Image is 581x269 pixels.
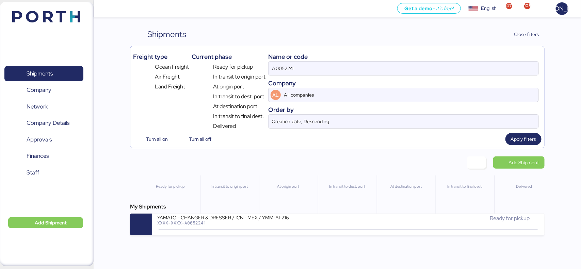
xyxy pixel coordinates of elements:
[4,148,83,164] a: Finances
[27,118,69,128] span: Company Details
[35,219,67,227] span: Add Shipment
[500,28,545,40] button: Close filters
[189,135,212,143] span: Turn all off
[4,99,83,115] a: Network
[27,135,52,145] span: Approvals
[98,3,109,15] button: Menu
[380,184,433,189] div: At destination port
[439,184,491,189] div: In transit to final dest.
[511,135,536,143] span: Apply filters
[268,79,538,88] div: Company
[133,133,173,145] button: Turn all on
[213,93,264,101] span: In transit to dest. port
[157,214,321,220] div: YAMATO - CHANGER & DRESSER / ICN - MEX / YMM-AI-216
[4,66,83,82] a: Shipments
[8,217,83,228] button: Add Shipment
[4,82,83,98] a: Company
[213,63,253,71] span: Ready for pickup
[130,203,544,211] div: My Shipments
[133,52,189,61] div: Freight type
[213,102,257,111] span: At destination port
[262,184,315,189] div: At origin port
[268,105,538,114] div: Order by
[514,30,539,38] span: Close filters
[213,83,244,91] span: At origin port
[498,184,550,189] div: Delivered
[505,133,542,145] button: Apply filters
[213,73,265,81] span: In transit to origin port
[155,63,189,71] span: Ocean Freight
[203,184,256,189] div: In transit to origin port
[490,215,530,222] span: Ready for pickup
[283,88,519,102] input: AL
[176,133,217,145] button: Turn all off
[192,52,265,61] div: Current phase
[147,28,186,40] div: Shipments
[146,135,168,143] span: Turn all on
[268,52,538,61] div: Name or code
[509,158,539,167] span: Add Shipment
[321,184,374,189] div: In transit to dest. port
[4,165,83,181] a: Staff
[27,102,48,112] span: Network
[213,112,264,120] span: In transit to final dest.
[4,132,83,148] a: Approvals
[213,122,236,130] span: Delivered
[157,220,321,225] div: XXXX-XXXX-A0052241
[144,184,197,189] div: Ready for pickup
[27,85,51,95] span: Company
[273,91,279,99] span: AL
[493,156,545,169] a: Add Shipment
[27,151,49,161] span: Finances
[27,69,53,79] span: Shipments
[27,168,39,178] span: Staff
[155,73,180,81] span: Air Freight
[155,83,185,91] span: Land Freight
[4,115,83,131] a: Company Details
[481,5,497,12] div: English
